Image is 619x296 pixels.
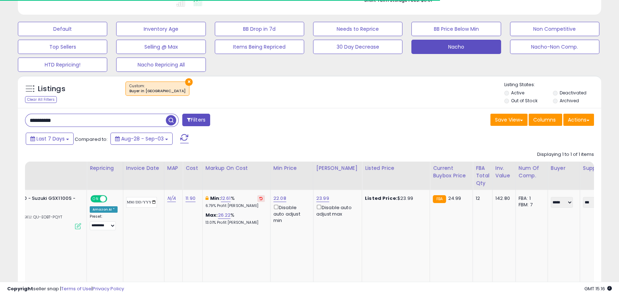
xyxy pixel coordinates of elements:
div: Buyer [551,164,577,172]
p: 13.01% Profit [PERSON_NAME] [205,220,265,225]
button: Filters [182,114,210,126]
label: Out of Stock [511,98,537,104]
b: Min: [210,195,221,202]
span: Compared to: [75,136,108,143]
div: $23.99 [365,195,424,202]
div: Buyer in [GEOGRAPHIC_DATA] [129,89,185,94]
div: 142.80 [495,195,510,202]
div: Disable auto adjust max [316,203,356,217]
label: Archived [560,98,579,104]
div: [PERSON_NAME] [316,164,359,172]
div: Amazon AI * [90,206,118,213]
div: Clear All Filters [25,96,57,103]
span: 24.99 [448,195,461,202]
button: Columns [529,114,562,126]
a: 12.61 [221,195,231,202]
span: ON [91,196,100,202]
label: Deactivated [560,90,586,96]
th: CSV column name: cust_attr_1_Buyer [548,162,580,190]
a: Privacy Policy [93,285,124,292]
button: Last 7 Days [26,133,74,145]
div: % [205,212,265,225]
div: MAP [167,164,179,172]
span: Columns [533,116,556,123]
button: Selling @ Max [116,40,205,54]
div: Supplier [583,164,609,172]
h5: Listings [38,84,65,94]
button: Needs to Reprice [313,22,402,36]
a: 26.22 [218,212,231,219]
div: FBM: 7 [519,202,542,208]
div: Inv. value [495,164,512,179]
p: Listing States: [504,82,601,88]
div: Invoice Date [126,164,161,172]
div: Displaying 1 to 1 of 1 items [537,151,594,158]
button: BB Drop in 7d [215,22,304,36]
button: Actions [563,114,594,126]
button: Non Competitive [510,22,599,36]
div: Disable auto adjust min [273,203,308,224]
div: 12 [476,195,487,202]
b: Listed Price: [365,195,397,202]
button: × [185,78,193,86]
button: 30 Day Decrease [313,40,402,54]
div: % [205,195,265,208]
button: Save View [490,114,528,126]
small: FBA [433,195,446,203]
p: 6.79% Profit [PERSON_NAME] [205,203,265,208]
div: Min Price [273,164,310,172]
span: OFF [106,196,118,202]
button: Nacho-Non Comp. [510,40,599,54]
a: 23.99 [316,195,329,202]
span: | SKU: QU-EOBT-PQYT [18,214,62,220]
button: Items Being Repriced [215,40,304,54]
a: 22.08 [273,195,286,202]
div: Repricing [90,164,120,172]
div: FBA: 1 [519,195,542,202]
span: 2025-09-11 15:16 GMT [584,285,612,292]
div: Cost [185,164,199,172]
span: Custom: [129,83,185,94]
div: seller snap | | [7,286,124,292]
button: Nacho [411,40,501,54]
div: Current Buybox Price [433,164,470,179]
div: FBA Total Qty [476,164,489,187]
span: Aug-28 - Sep-03 [121,135,164,142]
a: N/A [167,195,176,202]
span: Last 7 Days [36,135,65,142]
label: Active [511,90,524,96]
button: Aug-28 - Sep-03 [110,133,173,145]
th: The percentage added to the cost of goods (COGS) that forms the calculator for Min & Max prices. [202,162,270,190]
button: Default [18,22,107,36]
button: Top Sellers [18,40,107,54]
button: Inventory Age [116,22,205,36]
th: CSV column name: cust_attr_3_Invoice Date [123,162,164,190]
div: Preset: [90,214,118,230]
div: Listed Price [365,164,427,172]
a: Terms of Use [61,285,91,292]
button: BB Price Below Min [411,22,501,36]
th: CSV column name: cust_attr_2_Supplier [580,162,612,190]
button: HTD Repricing! [18,58,107,72]
strong: Copyright [7,285,33,292]
div: Num of Comp. [519,164,545,179]
a: 11.90 [185,195,195,202]
div: Markup on Cost [205,164,267,172]
button: Nacho Repricing All [116,58,205,72]
b: Max: [205,212,218,218]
